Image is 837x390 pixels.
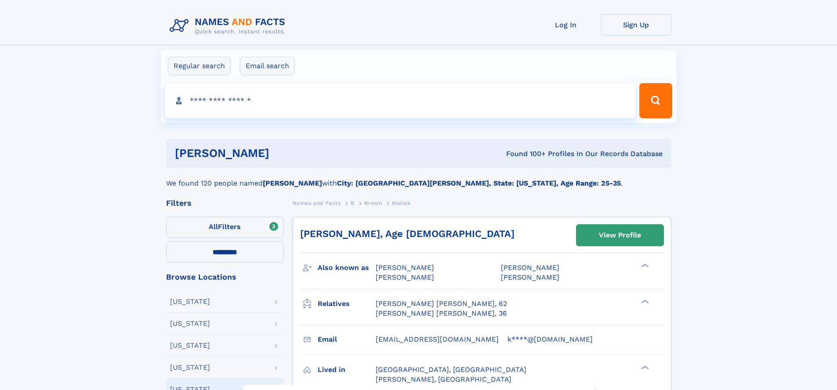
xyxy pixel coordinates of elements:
[318,362,376,377] h3: Lived in
[318,332,376,347] h3: Email
[318,296,376,311] h3: Relatives
[337,179,621,187] b: City: [GEOGRAPHIC_DATA][PERSON_NAME], State: [US_STATE], Age Range: 25-35
[576,225,663,246] a: View Profile
[388,149,663,159] div: Found 100+ Profiles In Our Records Database
[364,197,382,208] a: Brown
[170,298,210,305] div: [US_STATE]
[376,273,434,281] span: [PERSON_NAME]
[376,375,511,383] span: [PERSON_NAME], [GEOGRAPHIC_DATA]
[293,197,341,208] a: Names and Facts
[364,200,382,206] span: Brown
[263,179,322,187] b: [PERSON_NAME]
[392,200,411,206] span: Kodiak
[168,57,231,75] label: Regular search
[351,200,355,206] span: B
[501,263,559,272] span: [PERSON_NAME]
[165,83,636,118] input: search input
[639,83,672,118] button: Search Button
[240,57,295,75] label: Email search
[170,342,210,349] div: [US_STATE]
[376,309,507,318] a: [PERSON_NAME] [PERSON_NAME], 36
[531,14,601,36] a: Log In
[166,14,293,38] img: Logo Names and Facts
[351,197,355,208] a: B
[501,273,559,281] span: [PERSON_NAME]
[170,320,210,327] div: [US_STATE]
[599,225,641,245] div: View Profile
[170,364,210,371] div: [US_STATE]
[376,263,434,272] span: [PERSON_NAME]
[318,260,376,275] h3: Also known as
[376,335,499,343] span: [EMAIL_ADDRESS][DOMAIN_NAME]
[175,148,388,159] h1: [PERSON_NAME]
[376,365,526,374] span: [GEOGRAPHIC_DATA], [GEOGRAPHIC_DATA]
[639,299,649,304] div: ❯
[166,273,284,281] div: Browse Locations
[209,222,218,231] span: All
[300,228,515,239] a: [PERSON_NAME], Age [DEMOGRAPHIC_DATA]
[376,299,507,309] a: [PERSON_NAME] [PERSON_NAME], 62
[166,217,284,238] label: Filters
[166,168,671,189] div: We found 120 people named with .
[639,263,649,269] div: ❯
[601,14,671,36] a: Sign Up
[639,364,649,370] div: ❯
[166,199,284,207] div: Filters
